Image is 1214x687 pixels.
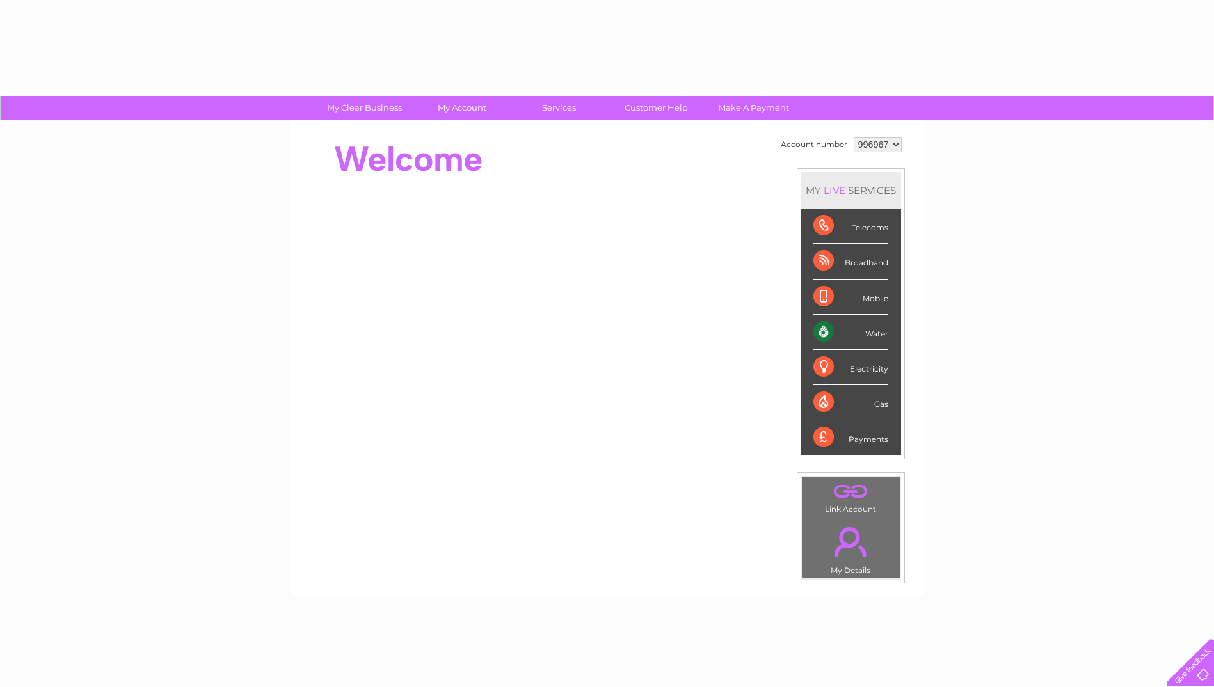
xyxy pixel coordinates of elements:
[801,477,900,517] td: Link Account
[813,420,888,455] div: Payments
[805,480,897,503] a: .
[603,96,709,120] a: Customer Help
[813,350,888,385] div: Electricity
[813,385,888,420] div: Gas
[813,244,888,279] div: Broadband
[778,134,851,155] td: Account number
[312,96,417,120] a: My Clear Business
[813,315,888,350] div: Water
[801,172,901,209] div: MY SERVICES
[801,516,900,579] td: My Details
[821,184,848,196] div: LIVE
[805,519,897,564] a: .
[813,280,888,315] div: Mobile
[701,96,806,120] a: Make A Payment
[409,96,515,120] a: My Account
[506,96,612,120] a: Services
[813,209,888,244] div: Telecoms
